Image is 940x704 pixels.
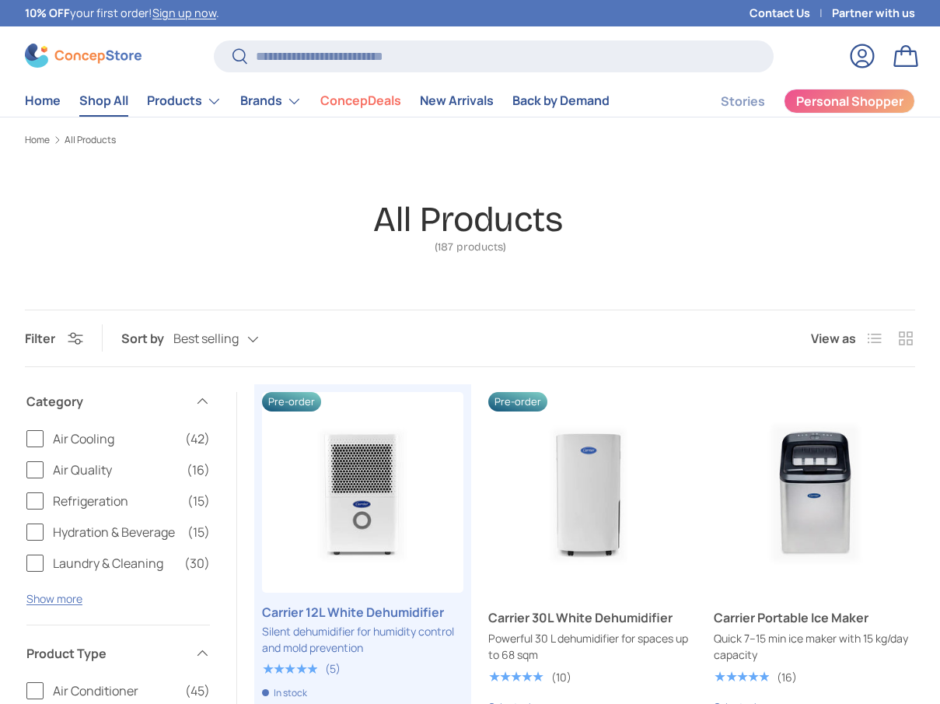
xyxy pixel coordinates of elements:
[25,330,55,347] span: Filter
[187,523,210,541] span: (15)
[25,44,142,68] img: ConcepStore
[185,429,210,448] span: (42)
[262,392,463,594] a: Carrier 12L White Dehumidifier
[420,86,494,116] a: New Arrivals
[53,461,177,479] span: Air Quality
[714,392,915,594] a: Carrier Portable Ice Maker
[173,325,290,352] button: Best selling
[796,95,903,107] span: Personal Shopper
[240,86,302,117] a: Brands
[262,392,321,412] span: Pre-order
[121,329,173,348] label: Sort by
[53,681,176,700] span: Air Conditioner
[26,625,210,681] summary: Product Type
[187,492,210,510] span: (15)
[53,554,175,573] span: Laundry & Cleaning
[811,329,856,348] span: View as
[26,591,82,606] button: Show more
[320,86,401,116] a: ConcepDeals
[25,5,70,20] strong: 10% OFF
[784,89,915,114] a: Personal Shopper
[79,86,128,116] a: Shop All
[262,603,463,622] a: Carrier 12L White Dehumidifier
[750,5,832,22] a: Contact Us
[373,198,563,240] h1: All Products
[512,86,610,116] a: Back by Demand
[25,135,50,145] a: Home
[25,86,610,117] nav: Primary
[488,392,690,594] a: Carrier 30L White Dehumidifier
[488,608,690,627] a: Carrier 30L White Dehumidifier
[714,608,915,627] a: Carrier Portable Ice Maker
[683,86,915,117] nav: Secondary
[185,681,210,700] span: (45)
[832,5,915,22] a: Partner with us
[25,133,915,147] nav: Breadcrumbs
[721,86,765,117] a: Stories
[231,86,311,117] summary: Brands
[373,242,567,253] span: (187 products)
[187,461,210,479] span: (16)
[147,86,222,117] a: Products
[488,392,547,412] span: Pre-order
[26,644,185,663] span: Product Type
[184,554,210,573] span: (30)
[25,5,219,22] p: your first order! .
[53,492,178,510] span: Refrigeration
[26,392,185,411] span: Category
[152,5,216,20] a: Sign up now
[25,330,83,347] button: Filter
[25,86,61,116] a: Home
[53,523,178,541] span: Hydration & Beverage
[173,331,239,346] span: Best selling
[138,86,231,117] summary: Products
[53,429,176,448] span: Air Cooling
[65,135,116,145] a: All Products
[26,373,210,429] summary: Category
